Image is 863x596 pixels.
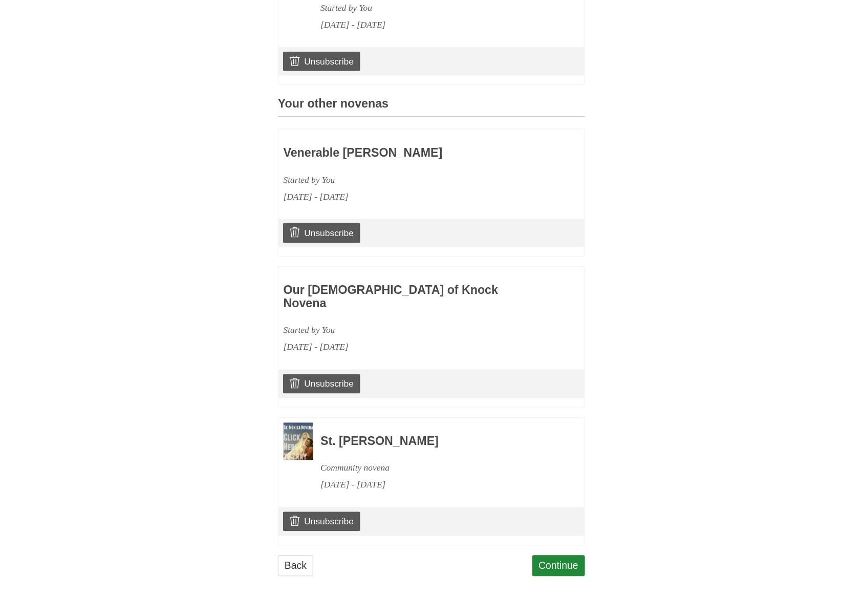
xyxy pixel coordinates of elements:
a: Unsubscribe [283,223,360,243]
h3: St. [PERSON_NAME] [320,435,557,449]
div: Community novena [320,460,557,477]
h3: Venerable [PERSON_NAME] [284,146,520,160]
div: [DATE] - [DATE] [320,16,557,33]
a: Unsubscribe [283,374,360,394]
div: [DATE] - [DATE] [320,477,557,494]
div: Started by You [284,172,520,188]
div: [DATE] - [DATE] [284,339,520,356]
a: Continue [532,556,586,577]
div: Started by You [284,322,520,339]
a: Unsubscribe [283,52,360,71]
div: [DATE] - [DATE] [284,188,520,205]
a: Back [278,556,313,577]
a: Unsubscribe [283,512,360,531]
img: Novena image [284,423,313,460]
h3: Your other novenas [278,97,585,117]
h3: Our [DEMOGRAPHIC_DATA] of Knock Novena [284,284,520,310]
